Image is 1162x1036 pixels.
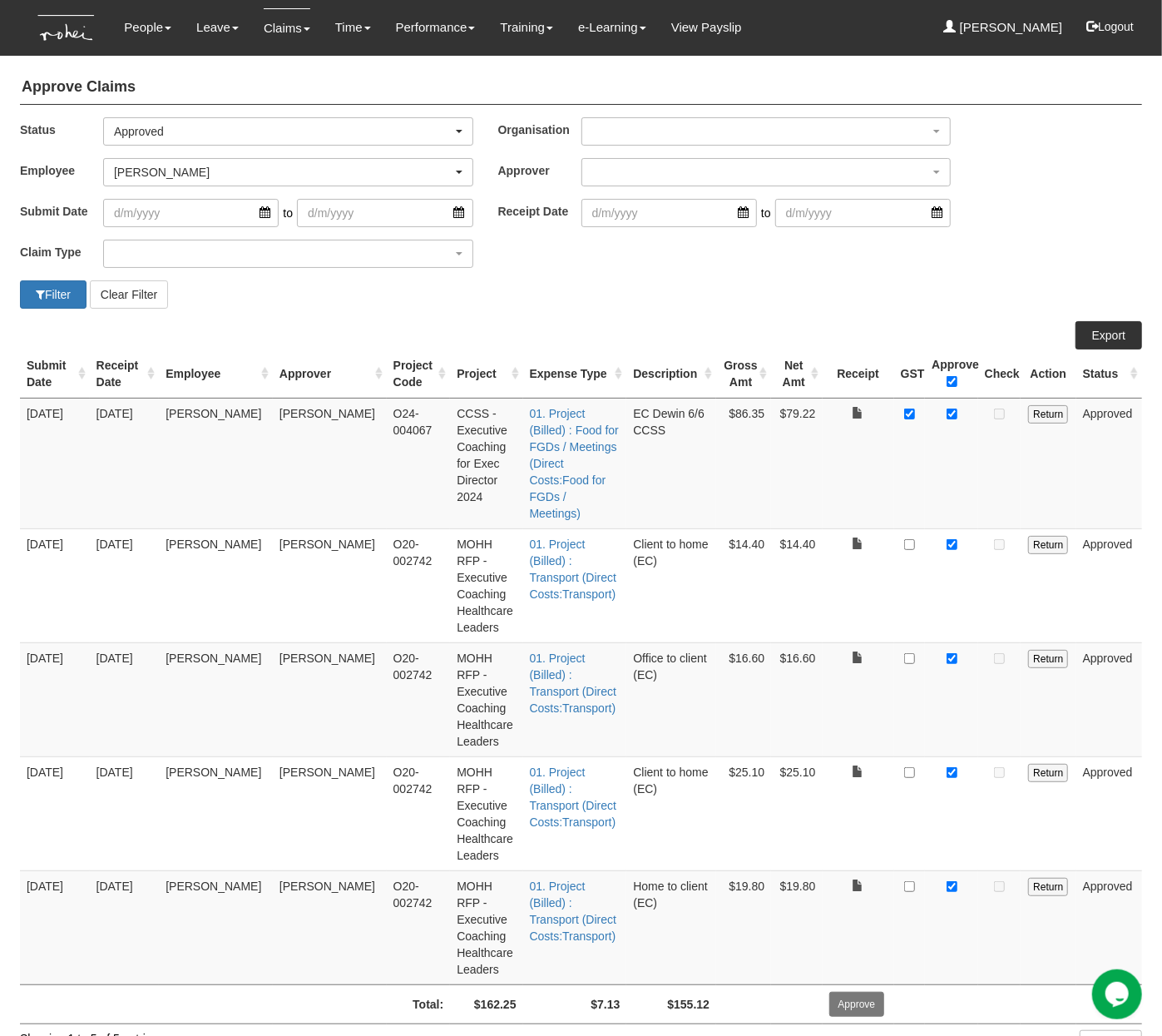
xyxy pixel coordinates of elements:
td: Office to client (EC) [626,642,716,756]
td: Approved [1076,398,1142,528]
a: 01. Project (Billed) : Transport (Direct Costs:Transport) [530,766,617,829]
a: People [124,8,171,47]
div: [PERSON_NAME] [114,164,452,181]
td: MOHH RFP - Executive Coaching Healthcare Leaders [450,756,522,870]
td: [PERSON_NAME] [159,756,273,870]
button: Logout [1075,7,1145,47]
span: to [279,199,297,227]
td: $25.10 [771,756,822,870]
th: Employee : activate to sort column ascending [159,349,273,399]
td: [PERSON_NAME] [159,642,273,756]
a: 01. Project (Billed) : Transport (Direct Costs:Transport) [530,880,617,943]
td: $16.60 [716,642,771,756]
td: [DATE] [90,398,160,528]
a: View Payslip [671,8,742,47]
input: d/m/yyyy [775,199,951,227]
a: [PERSON_NAME] [944,8,1063,47]
td: MOHH RFP - Executive Coaching Healthcare Leaders [450,528,522,642]
label: Receipt Date [498,199,581,223]
iframe: chat widget [1092,969,1145,1019]
td: $25.10 [716,756,771,870]
button: Filter [20,280,87,309]
td: MOHH RFP - Executive Coaching Healthcare Leaders [450,870,522,984]
label: Claim Type [20,240,103,264]
a: e-Learning [578,8,646,47]
th: GST [894,349,926,399]
a: Performance [396,8,476,47]
input: d/m/yyyy [103,199,279,227]
td: O24-004067 [387,398,451,528]
td: EC Dewin 6/6 CCSS [626,398,716,528]
td: $19.80 [771,870,822,984]
th: Net Amt : activate to sort column ascending [771,349,822,399]
td: $19.80 [716,870,771,984]
button: Clear Filter [90,280,168,309]
div: Approved [114,123,452,140]
td: [DATE] [20,528,90,642]
td: $16.60 [771,642,822,756]
th: Action [1021,349,1076,399]
td: $155.12 [626,984,716,1024]
td: [DATE] [90,528,160,642]
input: Return [1028,878,1068,896]
a: Export [1075,321,1142,349]
button: [PERSON_NAME] [103,158,473,186]
td: [DATE] [20,756,90,870]
td: [DATE] [20,398,90,528]
h4: Approve Claims [20,71,1142,105]
td: Approved [1076,642,1142,756]
td: $79.22 [771,398,822,528]
input: Return [1028,536,1068,554]
td: [DATE] [20,870,90,984]
label: Organisation [498,117,581,141]
td: [PERSON_NAME] [273,398,387,528]
td: [PERSON_NAME] [273,756,387,870]
a: Time [335,8,371,47]
td: $14.40 [716,528,771,642]
th: Expense Type : activate to sort column ascending [523,349,627,399]
a: Training [500,8,553,47]
a: 01. Project (Billed) : Transport (Direct Costs:Transport) [530,652,617,715]
td: [DATE] [20,642,90,756]
th: Receipt Date : activate to sort column ascending [90,349,160,399]
td: $162.25 [450,984,522,1024]
td: O20-002742 [387,528,451,642]
input: Return [1028,650,1068,668]
td: MOHH RFP - Executive Coaching Healthcare Leaders [450,642,522,756]
td: Approved [1076,870,1142,984]
th: Status : activate to sort column ascending [1076,349,1142,399]
input: d/m/yyyy [581,199,757,227]
td: Total: [159,984,450,1024]
td: Client to home (EC) [626,528,716,642]
input: Return [1028,405,1068,424]
th: Approve [925,349,978,399]
a: 01. Project (Billed) : Transport (Direct Costs:Transport) [530,538,617,601]
button: Approved [103,117,473,146]
label: Approver [498,158,581,182]
a: 01. Project (Billed) : Food for FGDs / Meetings (Direct Costs:Food for FGDs / Meetings) [530,407,619,520]
td: [PERSON_NAME] [159,398,273,528]
th: Description : activate to sort column ascending [626,349,716,399]
td: O20-002742 [387,642,451,756]
input: Return [1028,764,1068,782]
td: [PERSON_NAME] [273,528,387,642]
td: [PERSON_NAME] [159,870,273,984]
label: Status [20,117,103,141]
td: Client to home (EC) [626,756,716,870]
td: [PERSON_NAME] [159,528,273,642]
td: CCSS - Executive Coaching for Exec Director 2024 [450,398,522,528]
td: $14.40 [771,528,822,642]
td: O20-002742 [387,756,451,870]
input: d/m/yyyy [297,199,472,227]
td: O20-002742 [387,870,451,984]
label: Employee [20,158,103,182]
td: Approved [1076,528,1142,642]
th: Approver : activate to sort column ascending [273,349,387,399]
a: Claims [264,8,310,47]
td: [DATE] [90,642,160,756]
a: Leave [196,8,239,47]
td: $7.13 [523,984,627,1024]
th: Project : activate to sort column ascending [450,349,522,399]
td: Home to client (EC) [626,870,716,984]
td: [PERSON_NAME] [273,642,387,756]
